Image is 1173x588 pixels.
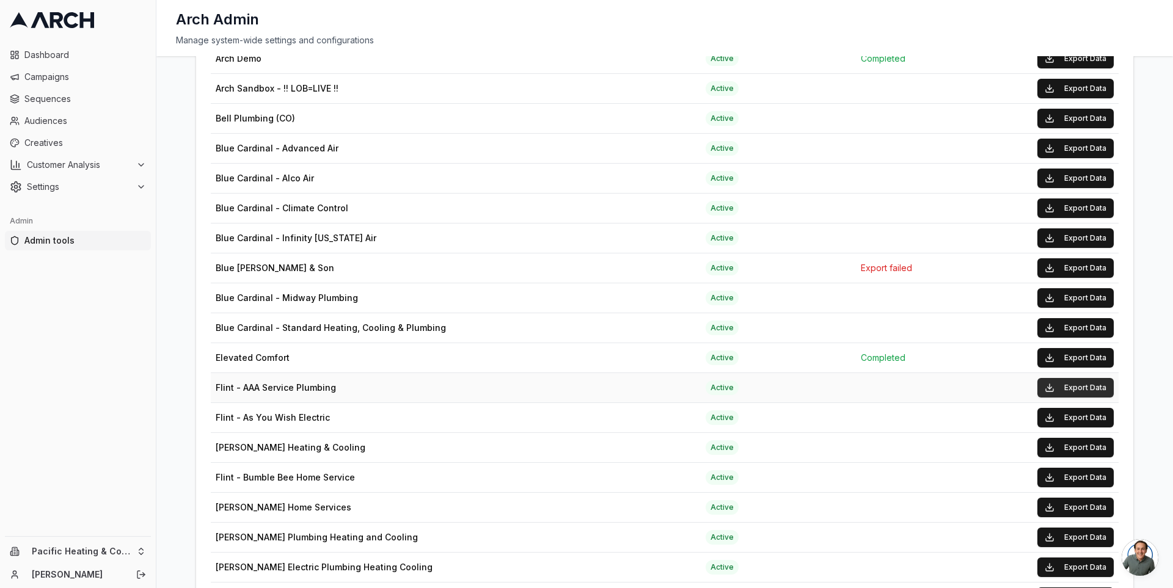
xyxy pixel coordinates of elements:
[211,223,701,253] td: Blue Cardinal - Infinity [US_STATE] Air
[1037,557,1114,577] button: Export Data
[861,263,912,273] span: Export failed
[706,350,739,365] span: Active
[706,410,739,425] span: Active
[706,141,739,156] span: Active
[5,231,151,250] a: Admin tools
[1037,228,1114,248] button: Export Data
[211,313,701,343] td: Blue Cardinal - Standard Heating, Cooling & Plumbing
[1037,438,1114,457] button: Export Data
[211,283,701,313] td: Blue Cardinal - Midway Plumbing
[1037,49,1114,68] button: Export Data
[211,372,701,402] td: Flint - AAA Service Plumbing
[5,155,151,175] button: Customer Analysis
[706,440,739,455] span: Active
[1037,378,1114,397] button: Export Data
[1037,198,1114,218] button: Export Data
[706,530,739,545] span: Active
[24,234,146,247] span: Admin tools
[211,253,701,283] td: Blue [PERSON_NAME] & Son
[706,500,739,515] span: Active
[32,546,131,557] span: Pacific Heating & Cooling
[211,193,701,223] td: Blue Cardinal - Climate Control
[1037,468,1114,487] button: Export Data
[24,137,146,149] span: Creatives
[5,177,151,197] button: Settings
[211,462,701,492] td: Flint - Bumble Bee Home Service
[32,568,123,581] a: [PERSON_NAME]
[5,542,151,561] button: Pacific Heating & Cooling
[211,133,701,163] td: Blue Cardinal - Advanced Air
[5,67,151,87] a: Campaigns
[861,53,905,64] span: Completed
[706,231,739,245] span: Active
[211,43,701,73] td: Arch Demo
[706,291,739,305] span: Active
[24,93,146,105] span: Sequences
[5,45,151,65] a: Dashboard
[1037,79,1114,98] button: Export Data
[176,10,259,29] h1: Arch Admin
[1037,139,1114,158] button: Export Data
[706,201,739,216] span: Active
[706,560,739,575] span: Active
[1037,258,1114,278] button: Export Data
[5,211,151,231] div: Admin
[5,133,151,153] a: Creatives
[211,492,701,522] td: [PERSON_NAME] Home Services
[706,171,739,186] span: Active
[211,343,701,372] td: Elevated Comfort
[706,81,739,96] span: Active
[861,352,905,363] span: Completed
[211,432,701,462] td: [PERSON_NAME] Heating & Cooling
[1037,528,1114,547] button: Export Data
[211,552,701,582] td: [PERSON_NAME] Electric Plumbing Heating Cooling
[211,522,701,552] td: [PERSON_NAME] Plumbing Heating and Cooling
[24,71,146,83] span: Campaigns
[211,163,701,193] td: Blue Cardinal - Alco Air
[1122,539,1158,576] div: Open chat
[706,51,739,66] span: Active
[24,115,146,127] span: Audiences
[1037,498,1114,517] button: Export Data
[211,73,701,103] td: Arch Sandbox - !! LOB=LIVE !!
[1037,318,1114,338] button: Export Data
[176,34,1153,46] div: Manage system-wide settings and configurations
[133,566,150,583] button: Log out
[24,49,146,61] span: Dashboard
[211,103,701,133] td: Bell Plumbing (CO)
[211,402,701,432] td: Flint - As You Wish Electric
[706,111,739,126] span: Active
[1037,408,1114,427] button: Export Data
[5,111,151,131] a: Audiences
[706,380,739,395] span: Active
[706,321,739,335] span: Active
[1037,169,1114,188] button: Export Data
[706,470,739,485] span: Active
[1037,288,1114,308] button: Export Data
[27,159,131,171] span: Customer Analysis
[1037,109,1114,128] button: Export Data
[1037,348,1114,368] button: Export Data
[27,181,131,193] span: Settings
[706,261,739,275] span: Active
[5,89,151,109] a: Sequences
